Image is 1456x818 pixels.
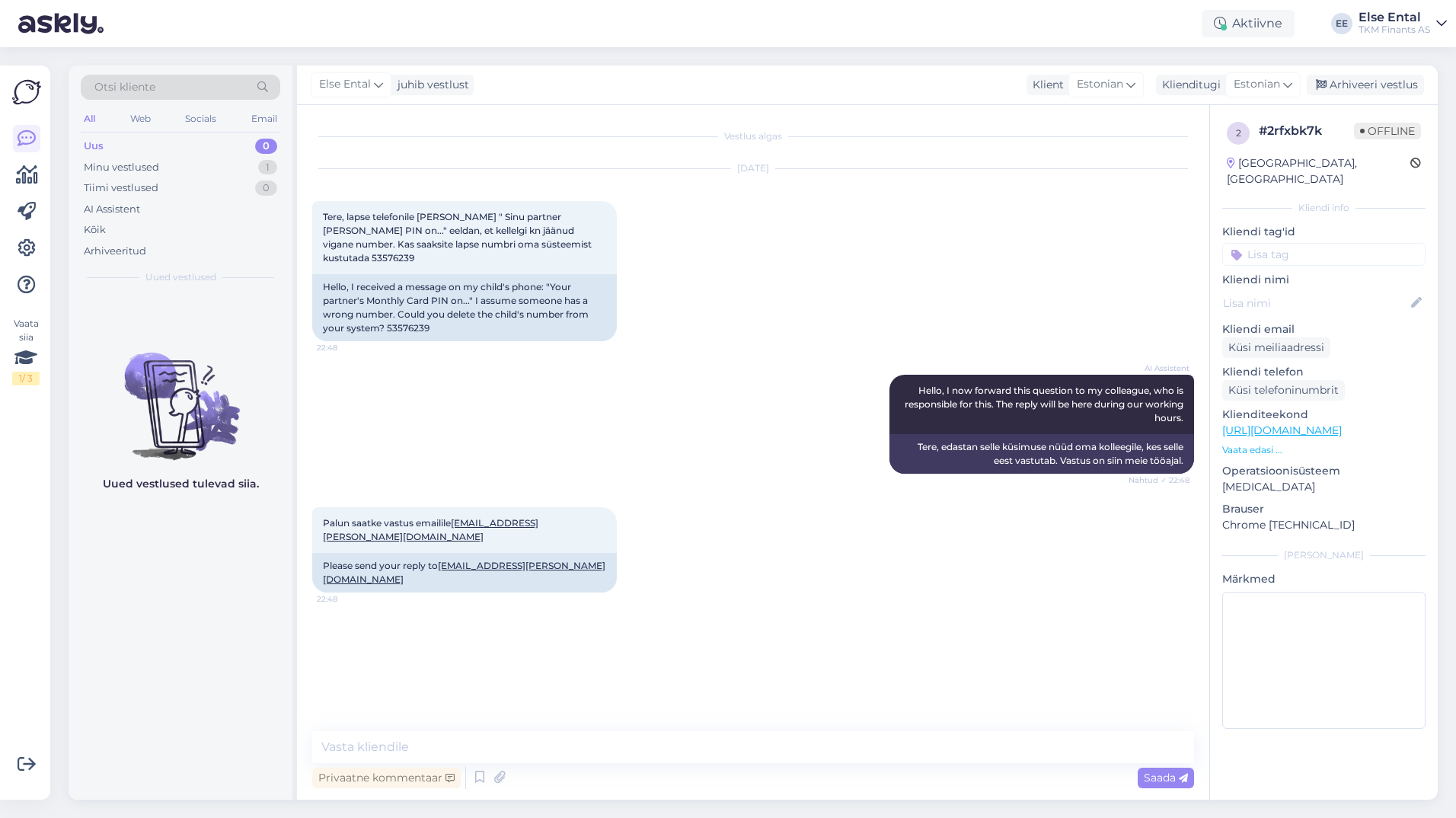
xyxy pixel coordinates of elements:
[81,109,98,129] div: All
[1222,443,1426,457] p: Vaata edasi ...
[94,79,155,95] span: Otsi kliente
[312,768,461,788] div: Privaatne kommentaar
[84,160,159,175] div: Minu vestlused
[1222,272,1426,288] p: Kliendi nimi
[12,372,40,385] div: 1 / 3
[323,560,605,585] a: [EMAIL_ADDRESS][PERSON_NAME][DOMAIN_NAME]
[1359,24,1430,36] div: TKM Finants AS
[391,77,469,93] div: juhib vestlust
[255,181,277,196] div: 0
[1222,201,1426,215] div: Kliendi info
[1359,11,1447,36] a: Else EntalTKM Finants AS
[1222,479,1426,495] p: [MEDICAL_DATA]
[1222,571,1426,587] p: Märkmed
[182,109,219,129] div: Socials
[12,317,40,385] div: Vaata siia
[1202,10,1295,37] div: Aktiivne
[103,476,259,492] p: Uued vestlused tulevad siia.
[1354,123,1421,139] span: Offline
[1222,243,1426,266] input: Lisa tag
[312,161,1194,175] div: [DATE]
[1222,321,1426,337] p: Kliendi email
[248,109,280,129] div: Email
[1222,364,1426,380] p: Kliendi telefon
[69,325,292,462] img: No chats
[84,244,146,259] div: Arhiveeritud
[1222,463,1426,479] p: Operatsioonisüsteem
[1129,475,1189,486] span: Nähtud ✓ 22:48
[1156,77,1221,93] div: Klienditugi
[1227,155,1410,187] div: [GEOGRAPHIC_DATA], [GEOGRAPHIC_DATA]
[84,202,140,217] div: AI Assistent
[1236,127,1241,139] span: 2
[255,139,277,154] div: 0
[1222,423,1342,437] a: [URL][DOMAIN_NAME]
[1132,363,1189,374] span: AI Assistent
[1223,295,1408,312] input: Lisa nimi
[1359,11,1430,24] div: Else Ental
[1222,548,1426,562] div: [PERSON_NAME]
[317,593,374,605] span: 22:48
[323,211,594,264] span: Tere, lapse telefonile [PERSON_NAME] " Sinu partner [PERSON_NAME] PIN on..." eeldan, et kellelgi ...
[84,139,104,154] div: Uus
[1222,380,1345,401] div: Küsi telefoninumbrit
[258,160,277,175] div: 1
[1234,76,1280,93] span: Estonian
[1259,122,1354,140] div: # 2rfxbk7k
[84,222,106,238] div: Kõik
[1222,501,1426,517] p: Brauser
[889,434,1194,474] div: Tere, edastan selle küsimuse nüüd oma kolleegile, kes selle eest vastutab. Vastus on siin meie tö...
[319,76,371,93] span: Else Ental
[323,517,538,542] span: Palun saatke vastus emailile
[1222,407,1426,423] p: Klienditeekond
[1027,77,1064,93] div: Klient
[127,109,154,129] div: Web
[312,129,1194,143] div: Vestlus algas
[84,181,158,196] div: Tiimi vestlused
[312,274,617,341] div: Hello, I received a message on my child's phone: "Your partner's Monthly Card PIN on..." I assume...
[1077,76,1123,93] span: Estonian
[1222,517,1426,533] p: Chrome [TECHNICAL_ID]
[1222,224,1426,240] p: Kliendi tag'id
[1331,13,1352,34] div: EE
[905,385,1186,423] span: Hello, I now forward this question to my colleague, who is responsible for this. The reply will b...
[12,78,41,107] img: Askly Logo
[312,553,617,593] div: Please send your reply to
[1144,771,1188,784] span: Saada
[1222,337,1330,358] div: Küsi meiliaadressi
[317,342,374,353] span: 22:48
[1307,75,1424,95] div: Arhiveeri vestlus
[145,270,216,284] span: Uued vestlused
